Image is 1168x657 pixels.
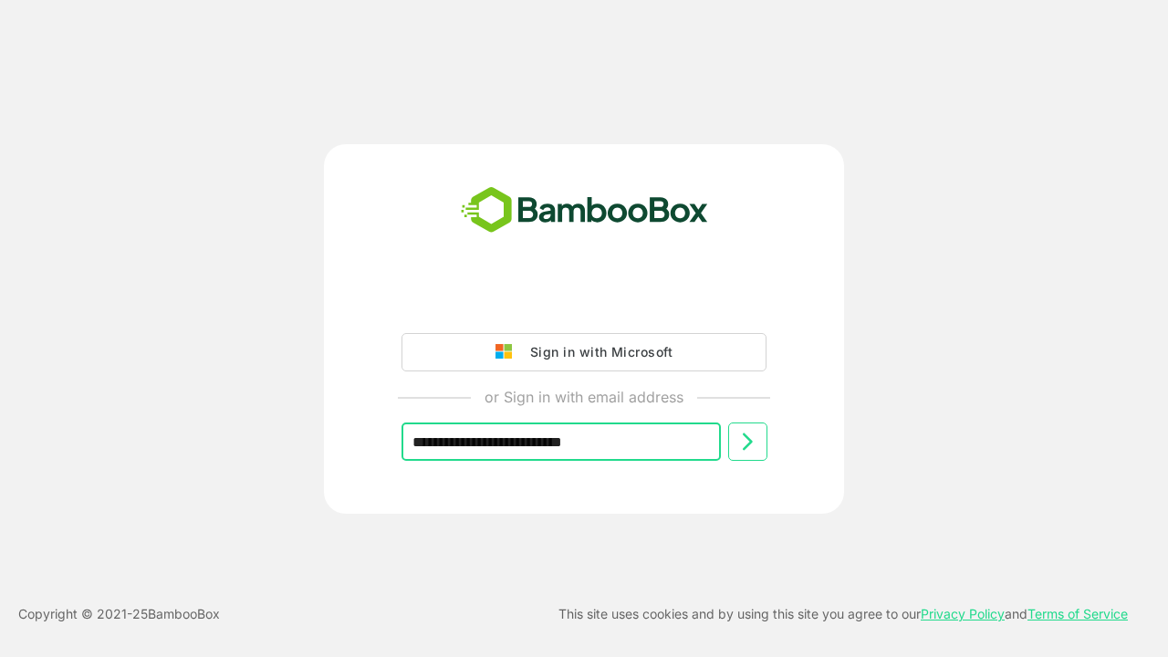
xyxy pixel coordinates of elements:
[521,340,673,364] div: Sign in with Microsoft
[921,606,1005,621] a: Privacy Policy
[495,344,521,360] img: google
[485,386,683,408] p: or Sign in with email address
[392,282,776,322] iframe: Sign in with Google Button
[451,181,718,241] img: bamboobox
[558,603,1128,625] p: This site uses cookies and by using this site you agree to our and
[401,333,766,371] button: Sign in with Microsoft
[1027,606,1128,621] a: Terms of Service
[18,603,220,625] p: Copyright © 2021- 25 BambooBox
